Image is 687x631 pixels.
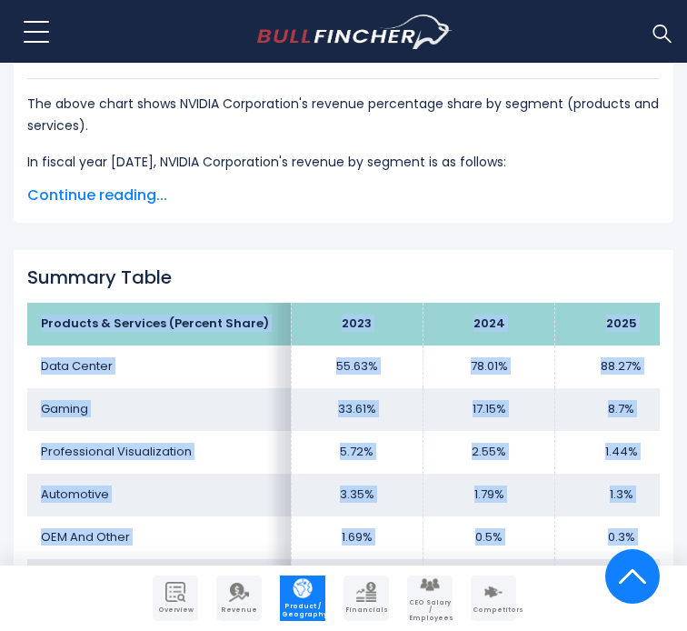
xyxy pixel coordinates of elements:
a: Company Financials [343,576,389,621]
td: 100% [423,559,555,602]
td: 78.01% [423,346,555,388]
th: 2023 [291,303,423,346]
td: 88.27% [555,346,687,388]
span: Revenue [218,606,260,614]
th: Products & Services (Percent Share) [27,303,291,346]
a: Company Product/Geography [280,576,325,621]
td: 1.69% [291,516,423,559]
a: Go to homepage [257,15,453,49]
td: Total Revenue [27,559,291,602]
td: 0.3% [555,516,687,559]
td: 8.7% [555,388,687,431]
td: 17.15% [423,388,555,431]
span: Competitors [473,606,514,614]
td: 5.72% [291,431,423,474]
span: Overview [154,606,196,614]
th: 2025 [555,303,687,346]
a: Company Revenue [216,576,262,621]
p: The above chart shows NVIDIA Corporation's revenue percentage share by segment (products and serv... [27,93,660,136]
span: CEO Salary / Employees [409,599,451,622]
p: In fiscal year [DATE], NVIDIA Corporation's revenue by segment is as follows: [27,151,660,173]
a: Company Competitors [471,576,516,621]
td: 2.55% [423,431,555,474]
th: 2024 [423,303,555,346]
span: Financials [345,606,387,614]
td: 1.44% [555,431,687,474]
span: Continue reading... [27,185,660,206]
td: Automotive [27,474,291,516]
td: 33.61% [291,388,423,431]
td: 100% [291,559,423,602]
td: Gaming [27,388,291,431]
a: Company Employees [407,576,453,621]
td: 0.5% [423,516,555,559]
td: 3.35% [291,474,423,516]
h2: Summary Table [27,266,660,288]
td: 100% [555,559,687,602]
td: 1.79% [423,474,555,516]
div: The for NVIDIA Corporation is the Data Center, which represents 88.27% of its total revenue. The ... [27,78,660,449]
td: OEM And Other [27,516,291,559]
img: bullfincher logo [257,15,453,49]
td: Data Center [27,346,291,388]
span: Product / Geography [282,603,324,618]
a: Company Overview [153,576,198,621]
td: 1.3% [555,474,687,516]
td: 55.63% [291,346,423,388]
td: Professional Visualization [27,431,291,474]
